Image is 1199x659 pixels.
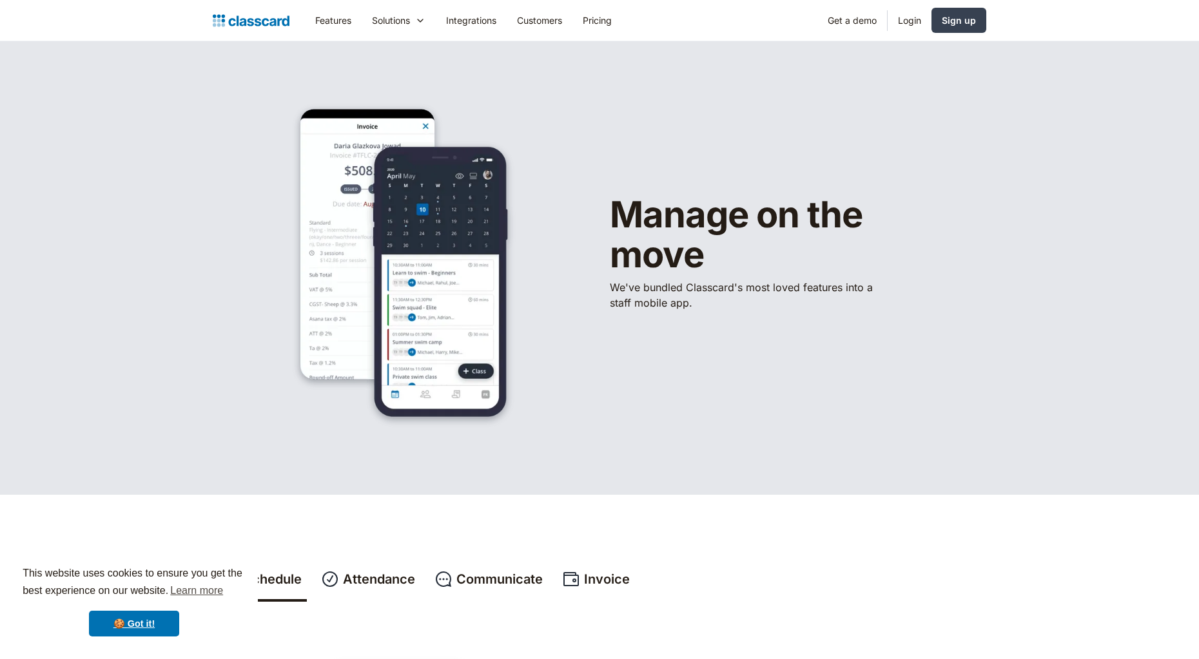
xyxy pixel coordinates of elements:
h1: Manage on the move [610,195,945,274]
p: We've bundled ​Classcard's most loved features into a staff mobile app. [610,280,881,310]
a: Customers [507,6,572,35]
span: This website uses cookies to ensure you get the best experience on our website. [23,566,246,600]
a: dismiss cookie message [89,611,179,636]
a: home [213,12,289,30]
div: Solutions [362,6,436,35]
a: Features [305,6,362,35]
a: Sign up [931,8,986,33]
a: learn more about cookies [168,581,225,600]
div: Schedule [244,569,302,589]
a: Pricing [572,6,622,35]
a: Login [888,6,931,35]
div: Attendance [343,569,415,589]
div: Sign up [942,14,976,27]
div: Communicate [456,569,543,589]
div: Solutions [372,14,410,27]
a: Integrations [436,6,507,35]
div: cookieconsent [10,553,258,649]
div: Invoice [584,569,630,589]
a: Get a demo [817,6,887,35]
